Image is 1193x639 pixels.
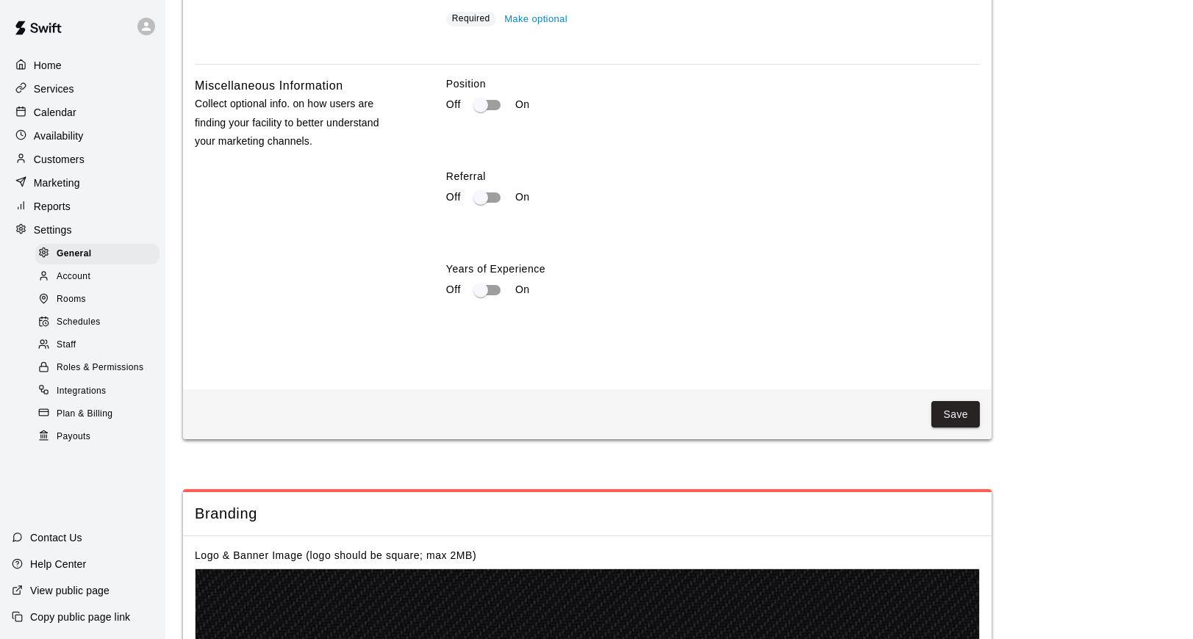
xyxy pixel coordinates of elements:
[34,199,71,214] p: Reports
[515,189,530,205] p: On
[35,242,165,265] a: General
[452,13,490,24] span: Required
[12,195,154,217] a: Reports
[195,95,399,151] p: Collect optional info. on how users are finding your facility to better understand your marketing...
[35,289,160,310] div: Rooms
[30,530,82,545] p: Contact Us
[35,402,165,425] a: Plan & Billing
[35,381,160,402] div: Integrations
[35,425,165,448] a: Payouts
[35,334,165,357] a: Staff
[34,223,72,237] p: Settings
[57,247,92,261] span: General
[35,358,160,378] div: Roles & Permissions
[34,82,74,96] p: Services
[12,125,154,147] a: Availability
[446,282,461,297] p: Off
[57,384,107,399] span: Integrations
[35,267,160,287] div: Account
[35,427,160,447] div: Payouts
[34,105,76,120] p: Calendar
[34,176,80,190] p: Marketing
[515,97,530,112] p: On
[195,76,343,95] h6: Miscellaneous Information
[12,172,154,194] a: Marketing
[35,380,165,402] a: Integrations
[35,335,160,355] div: Staff
[35,404,160,425] div: Plan & Billing
[446,189,461,205] p: Off
[35,357,165,380] a: Roles & Permissions
[446,169,980,184] label: Referral
[57,338,76,353] span: Staff
[12,219,154,241] a: Settings
[57,315,101,330] span: Schedules
[35,312,160,333] div: Schedules
[34,152,85,167] p: Customers
[195,549,476,561] label: Logo & Banner Image (logo should be square; max 2MB)
[195,504,980,524] span: Branding
[35,289,165,311] a: Rooms
[515,282,530,297] p: On
[446,97,461,112] p: Off
[57,361,143,375] span: Roles & Permissions
[30,610,130,624] p: Copy public page link
[12,148,154,170] a: Customers
[30,557,86,571] p: Help Center
[57,407,112,422] span: Plan & Billing
[57,430,90,444] span: Payouts
[35,244,160,264] div: General
[30,583,110,598] p: View public page
[35,265,165,288] a: Account
[12,101,154,123] a: Calendar
[12,54,154,76] a: Home
[34,58,62,73] p: Home
[12,78,154,100] a: Services
[34,129,84,143] p: Availability
[57,292,86,307] span: Rooms
[501,8,571,31] button: Make optional
[57,270,90,284] span: Account
[931,401,980,428] button: Save
[446,261,980,276] label: Years of Experience
[35,311,165,334] a: Schedules
[446,76,980,91] label: Position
